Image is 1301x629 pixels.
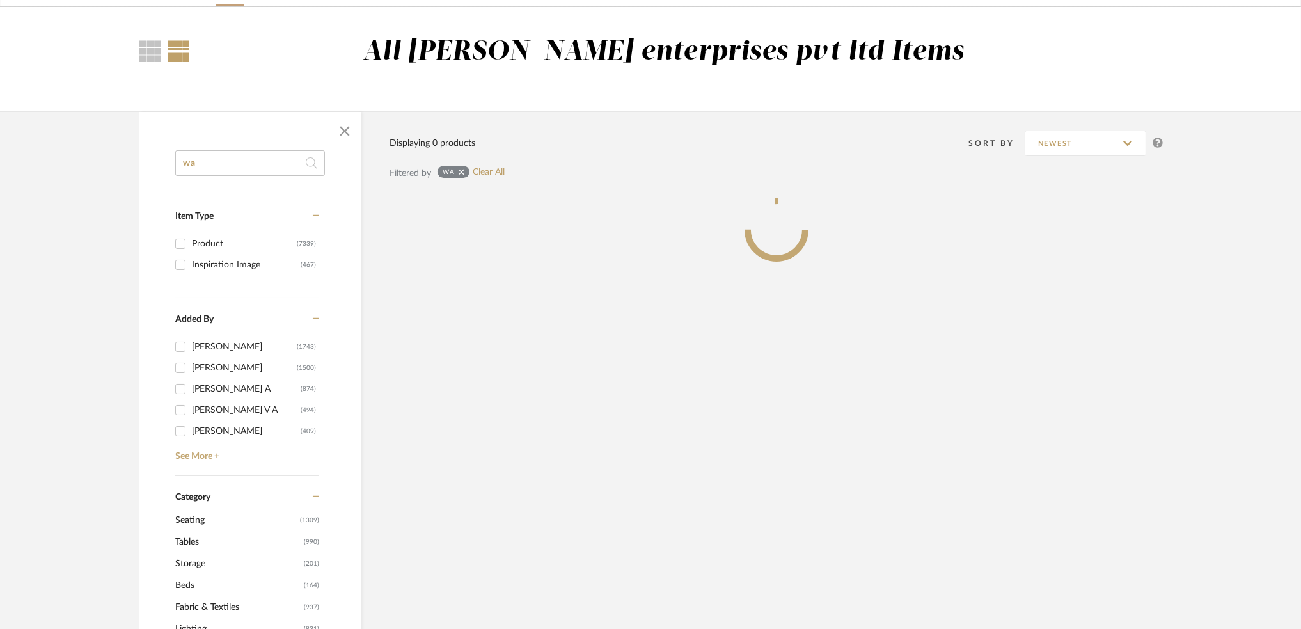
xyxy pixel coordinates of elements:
[301,421,316,442] div: (409)
[175,553,301,575] span: Storage
[175,212,214,221] span: Item Type
[304,597,319,617] span: (937)
[175,509,297,531] span: Seating
[390,136,475,150] div: Displaying 0 products
[363,36,965,68] div: All [PERSON_NAME] enterprises pvt ltd Items
[304,575,319,596] span: (164)
[192,379,301,399] div: [PERSON_NAME] A
[192,400,301,420] div: [PERSON_NAME] V A
[301,379,316,399] div: (874)
[172,442,319,462] a: See More +
[301,255,316,275] div: (467)
[192,358,297,378] div: [PERSON_NAME]
[175,315,214,324] span: Added By
[175,596,301,618] span: Fabric & Textiles
[473,167,505,178] a: Clear All
[175,531,301,553] span: Tables
[304,553,319,574] span: (201)
[175,150,325,176] input: Search within 0 results
[192,337,297,357] div: [PERSON_NAME]
[443,168,455,176] div: wa
[300,510,319,530] span: (1309)
[304,532,319,552] span: (990)
[297,234,316,254] div: (7339)
[332,118,358,144] button: Close
[390,166,431,180] div: Filtered by
[175,575,301,596] span: Beds
[301,400,316,420] div: (494)
[175,492,210,503] span: Category
[192,234,297,254] div: Product
[968,137,1025,150] div: Sort By
[192,421,301,442] div: [PERSON_NAME]
[192,255,301,275] div: Inspiration Image
[297,358,316,378] div: (1500)
[297,337,316,357] div: (1743)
